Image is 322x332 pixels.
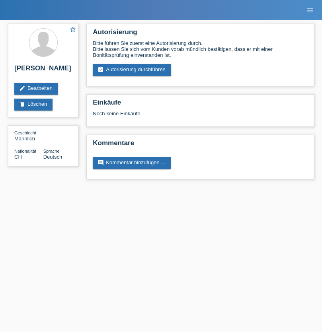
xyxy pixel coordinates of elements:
[43,154,62,160] span: Deutsch
[14,149,36,153] span: Nationalität
[43,149,60,153] span: Sprache
[69,26,76,33] i: star_border
[14,130,43,142] div: Männlich
[93,64,171,76] a: assignment_turned_inAutorisierung durchführen
[98,66,104,73] i: assignment_turned_in
[19,85,25,91] i: edit
[93,139,308,151] h2: Kommentare
[93,157,171,169] a: commentKommentar hinzufügen ...
[93,99,308,111] h2: Einkäufe
[14,154,22,160] span: Schweiz
[14,64,72,76] h2: [PERSON_NAME]
[98,159,104,166] i: comment
[69,26,76,34] a: star_border
[93,111,308,122] div: Noch keine Einkäufe
[93,28,308,40] h2: Autorisierung
[93,40,308,58] div: Bitte führen Sie zuerst eine Autorisierung durch. Bitte lassen Sie sich vom Kunden vorab mündlich...
[14,99,53,111] a: deleteLöschen
[302,8,318,12] a: menu
[14,83,58,95] a: editBearbeiten
[19,101,25,107] i: delete
[306,6,314,14] i: menu
[14,130,36,135] span: Geschlecht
